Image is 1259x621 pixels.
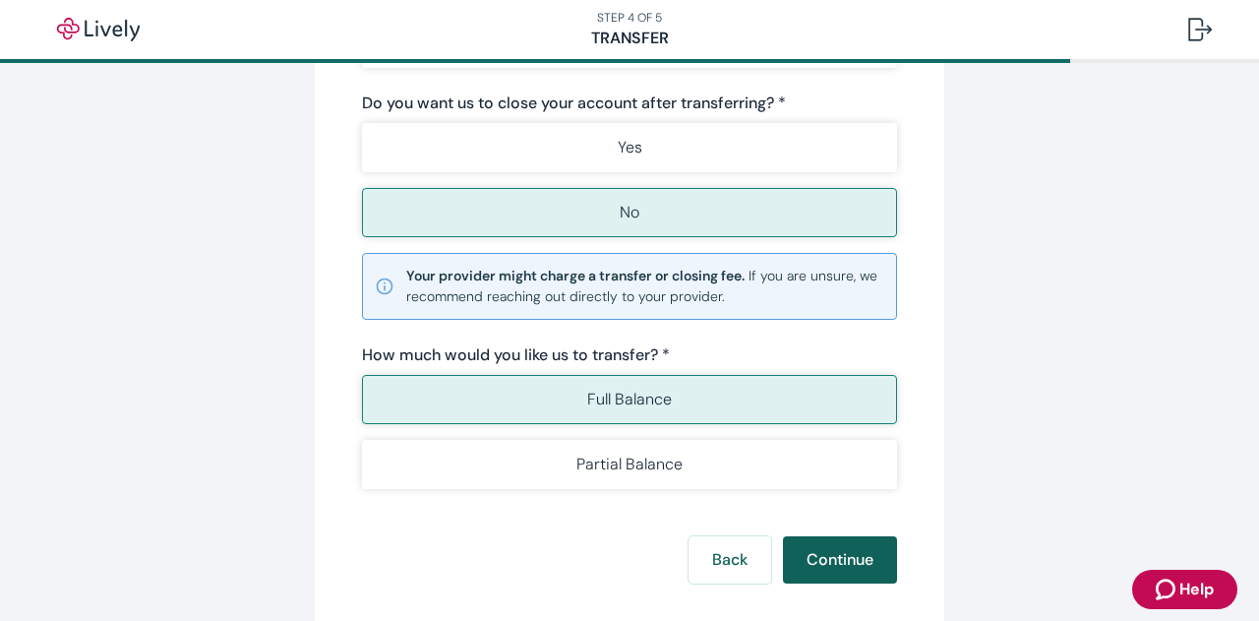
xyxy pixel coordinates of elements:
span: Help [1179,578,1214,601]
button: Partial Balance [362,440,897,489]
button: Yes [362,123,897,172]
p: Partial Balance [576,453,683,476]
p: Yes [618,136,642,159]
button: Log out [1172,6,1228,53]
label: How much would you like us to transfer? * [362,343,670,367]
label: Do you want us to close your account after transferring? * [362,92,786,115]
p: Full Balance [587,388,672,411]
svg: Zendesk support icon [1156,578,1179,601]
button: No [362,188,897,237]
button: Continue [783,536,897,584]
button: Full Balance [362,375,897,424]
p: No [620,201,639,224]
small: If you are unsure, we recommend reaching out directly to your provider. [406,266,884,307]
button: Back [689,536,771,584]
button: Zendesk support iconHelp [1132,570,1237,609]
strong: Your provider might charge a transfer or closing fee. [406,267,745,284]
img: Lively [43,18,153,41]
